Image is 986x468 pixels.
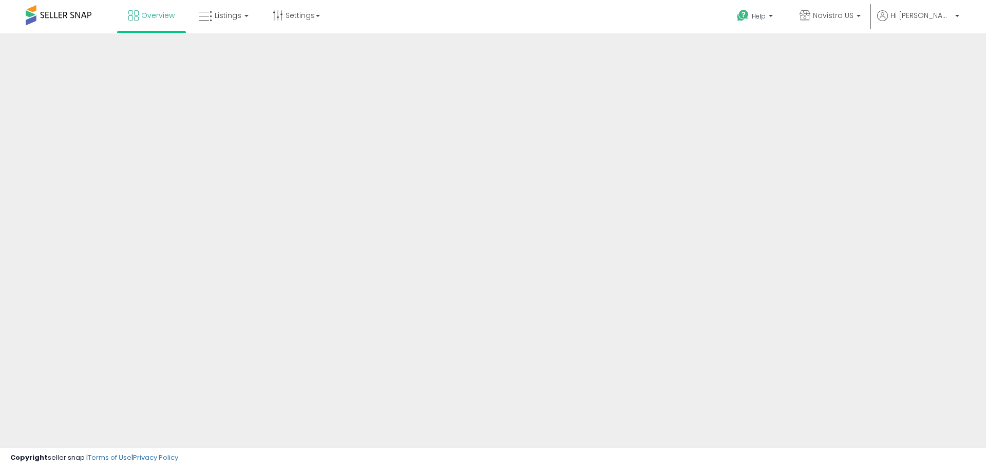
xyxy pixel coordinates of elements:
[88,453,131,462] a: Terms of Use
[736,9,749,22] i: Get Help
[215,10,241,21] span: Listings
[133,453,178,462] a: Privacy Policy
[729,2,783,33] a: Help
[877,10,959,33] a: Hi [PERSON_NAME]
[890,10,952,21] span: Hi [PERSON_NAME]
[141,10,175,21] span: Overview
[10,453,48,462] strong: Copyright
[752,12,766,21] span: Help
[10,453,178,463] div: seller snap | |
[813,10,854,21] span: Navistro US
